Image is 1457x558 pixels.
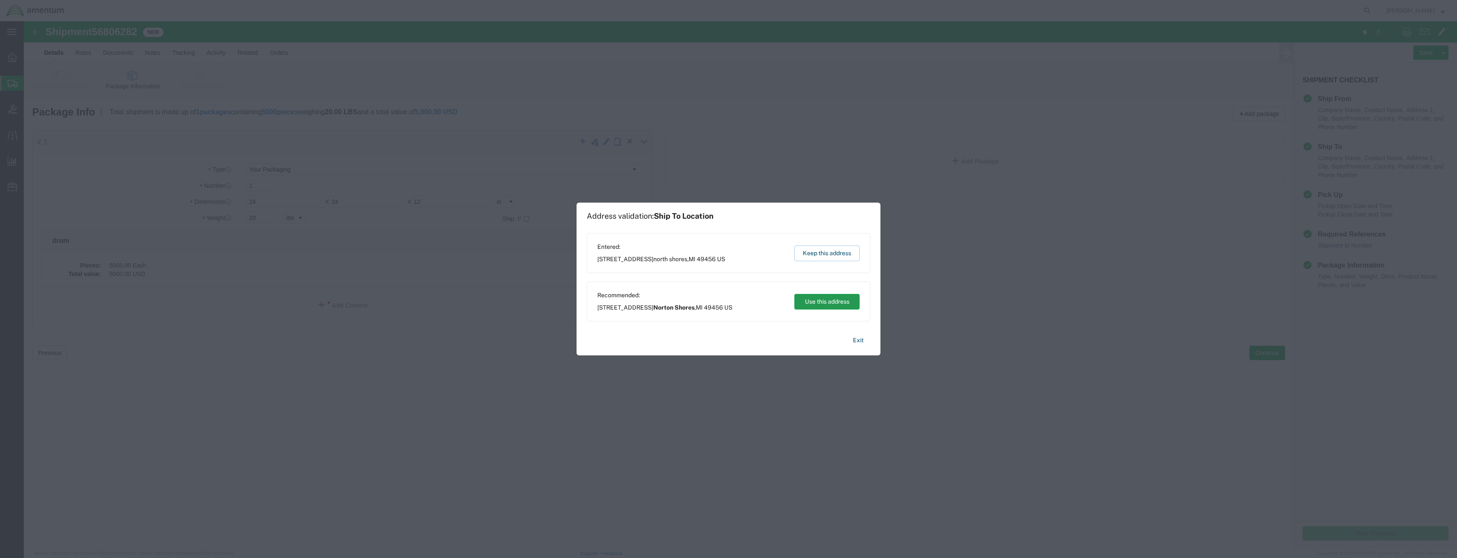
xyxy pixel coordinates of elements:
[597,291,732,300] span: Recommended:
[653,256,687,262] span: north shores
[653,304,695,311] span: Norton Shores
[689,256,695,262] span: MI
[597,255,725,264] span: [STREET_ADDRESS] ,
[717,256,725,262] span: US
[846,333,870,348] button: Exit
[794,245,860,261] button: Keep this address
[654,211,714,220] span: Ship To Location
[697,256,716,262] span: 49456
[704,304,723,311] span: 49456
[724,304,732,311] span: US
[794,294,860,310] button: Use this address
[597,303,732,312] span: [STREET_ADDRESS] ,
[597,242,725,251] span: Entered:
[696,304,703,311] span: MI
[587,211,714,221] h1: Address validation:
